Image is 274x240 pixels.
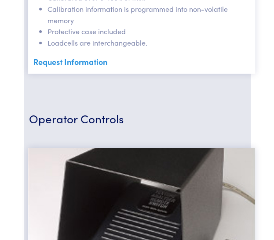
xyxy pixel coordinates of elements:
h3: Operator Controls [29,111,245,126]
li: Calibration information is programmed into non-volatile memory [47,4,250,26]
li: Loadcells are interchangeable. [47,37,250,49]
a: Request Information [33,55,250,68]
li: Protective case included [47,26,250,37]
